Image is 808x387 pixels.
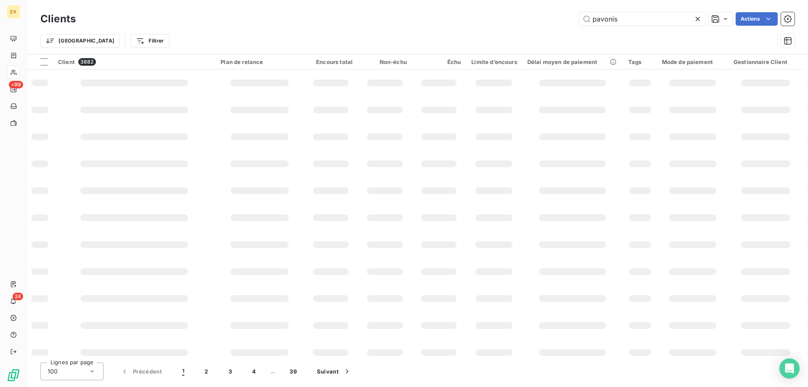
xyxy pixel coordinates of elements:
[7,83,20,96] a: +99
[779,358,800,379] div: Open Intercom Messenger
[7,5,20,19] div: EX
[307,363,361,380] button: Suivant
[40,34,120,48] button: [GEOGRAPHIC_DATA]
[628,59,652,65] div: Tags
[110,363,172,380] button: Précédent
[78,58,96,66] span: 3882
[417,59,461,65] div: Échu
[279,363,307,380] button: 39
[266,365,279,378] span: …
[58,59,75,65] span: Client
[734,59,798,65] div: Gestionnaire Client
[13,293,23,300] span: 24
[182,367,184,376] span: 1
[48,367,58,376] span: 100
[221,59,298,65] div: Plan de relance
[662,59,723,65] div: Mode de paiement
[471,59,517,65] div: Limite d’encours
[218,363,242,380] button: 3
[40,11,76,27] h3: Clients
[242,363,266,380] button: 4
[527,59,618,65] div: Délai moyen de paiement
[194,363,218,380] button: 2
[7,368,20,382] img: Logo LeanPay
[172,363,194,380] button: 1
[363,59,407,65] div: Non-échu
[736,12,778,26] button: Actions
[308,59,353,65] div: Encours total
[9,81,23,88] span: +99
[579,12,705,26] input: Rechercher
[130,34,169,48] button: Filtrer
